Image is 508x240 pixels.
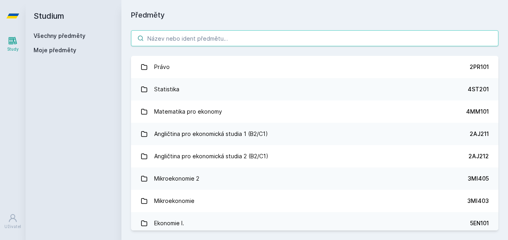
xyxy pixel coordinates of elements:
div: Statistika [154,81,179,97]
div: 3MI405 [468,175,489,183]
div: 2PR101 [470,63,489,71]
a: Angličtina pro ekonomická studia 1 (B2/C1) 2AJ211 [131,123,498,145]
div: 4ST201 [468,85,489,93]
a: Matematika pro ekonomy 4MM101 [131,100,498,123]
input: Název nebo ident předmětu… [131,30,498,46]
div: 2AJ211 [470,130,489,138]
a: Právo 2PR101 [131,56,498,78]
a: Study [2,32,24,56]
div: Uživatel [4,224,21,230]
div: Matematika pro ekonomy [154,104,222,120]
a: Angličtina pro ekonomická studia 2 (B2/C1) 2AJ212 [131,145,498,167]
h1: Předměty [131,10,498,21]
div: Právo [154,59,170,75]
div: Angličtina pro ekonomická studia 1 (B2/C1) [154,126,268,142]
div: 5EN101 [470,219,489,227]
a: Ekonomie I. 5EN101 [131,212,498,234]
div: 4MM101 [466,108,489,116]
div: 2AJ212 [468,152,489,160]
div: Mikroekonomie 2 [154,171,199,187]
span: Moje předměty [34,46,76,54]
a: Mikroekonomie 2 3MI405 [131,167,498,190]
a: Všechny předměty [34,32,85,39]
div: 3MI403 [467,197,489,205]
a: Uživatel [2,209,24,234]
div: Angličtina pro ekonomická studia 2 (B2/C1) [154,148,268,164]
a: Mikroekonomie 3MI403 [131,190,498,212]
div: Ekonomie I. [154,215,184,231]
a: Statistika 4ST201 [131,78,498,100]
div: Study [7,46,19,52]
div: Mikroekonomie [154,193,194,209]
